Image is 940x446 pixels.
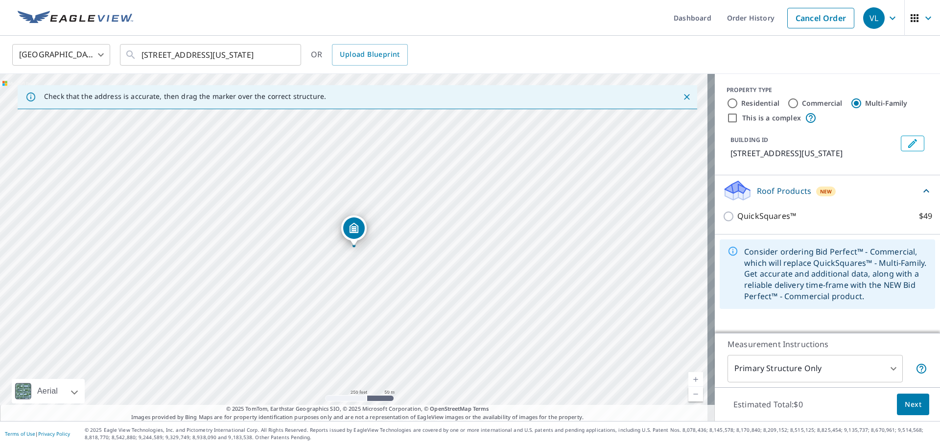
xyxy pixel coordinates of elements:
p: Roof Products [757,185,811,197]
label: Residential [741,98,779,108]
a: Current Level 17, Zoom In [688,372,703,387]
a: Current Level 17, Zoom Out [688,387,703,401]
img: EV Logo [18,11,133,25]
span: Upload Blueprint [340,48,399,61]
div: PROPERTY TYPE [727,86,928,94]
span: © 2025 TomTom, Earthstar Geographics SIO, © 2025 Microsoft Corporation, © [226,405,489,413]
input: Search by address or latitude-longitude [141,41,281,69]
p: [STREET_ADDRESS][US_STATE] [730,147,897,159]
a: Terms [473,405,489,412]
div: Primary Structure Only [728,355,903,382]
div: Aerial [12,379,85,403]
a: Cancel Order [787,8,854,28]
div: VL [863,7,885,29]
span: Your report will include only the primary structure on the property. For example, a detached gara... [916,363,927,375]
a: Privacy Policy [38,430,70,437]
label: This is a complex [742,113,801,123]
span: Next [905,399,921,411]
div: Aerial [34,379,61,403]
button: Edit building 1 [901,136,924,151]
p: Estimated Total: $0 [726,394,811,415]
p: Measurement Instructions [728,338,927,350]
p: © 2025 Eagle View Technologies, Inc. and Pictometry International Corp. All Rights Reserved. Repo... [85,426,935,441]
a: Upload Blueprint [332,44,407,66]
p: | [5,431,70,437]
p: Check that the address is accurate, then drag the marker over the correct structure. [44,92,326,101]
label: Multi-Family [865,98,908,108]
button: Close [681,91,693,103]
div: [GEOGRAPHIC_DATA] [12,41,110,69]
div: OR [311,44,408,66]
button: Next [897,394,929,416]
a: Terms of Use [5,430,35,437]
a: OpenStreetMap [430,405,471,412]
p: $49 [919,210,932,222]
span: New [820,188,832,195]
label: Commercial [802,98,843,108]
div: Consider ordering Bid Perfect™ - Commercial, which will replace QuickSquares™ - Multi-Family. Get... [744,242,927,306]
div: Dropped pin, building 1, MultiFamily property, 472 Fort Hill Cir Fort Washington, PA 19034 [341,215,367,246]
p: QuickSquares™ [737,210,796,222]
div: Roof ProductsNew [723,179,932,202]
p: BUILDING ID [730,136,768,144]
